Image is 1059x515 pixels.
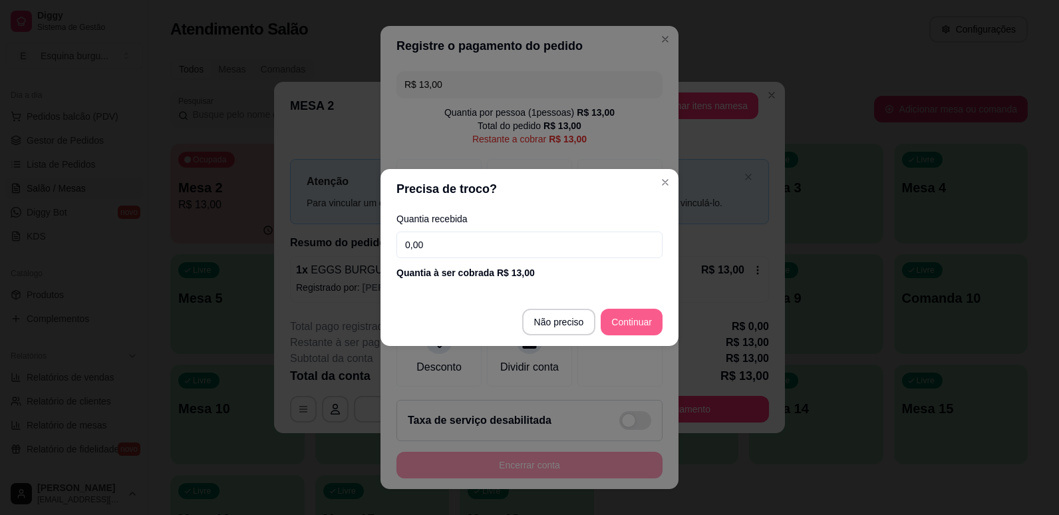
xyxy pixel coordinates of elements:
label: Quantia recebida [396,214,663,224]
button: Continuar [601,309,663,335]
header: Precisa de troco? [380,169,679,209]
div: Quantia à ser cobrada R$ 13,00 [396,266,663,279]
button: Não preciso [522,309,596,335]
button: Close [655,172,676,193]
